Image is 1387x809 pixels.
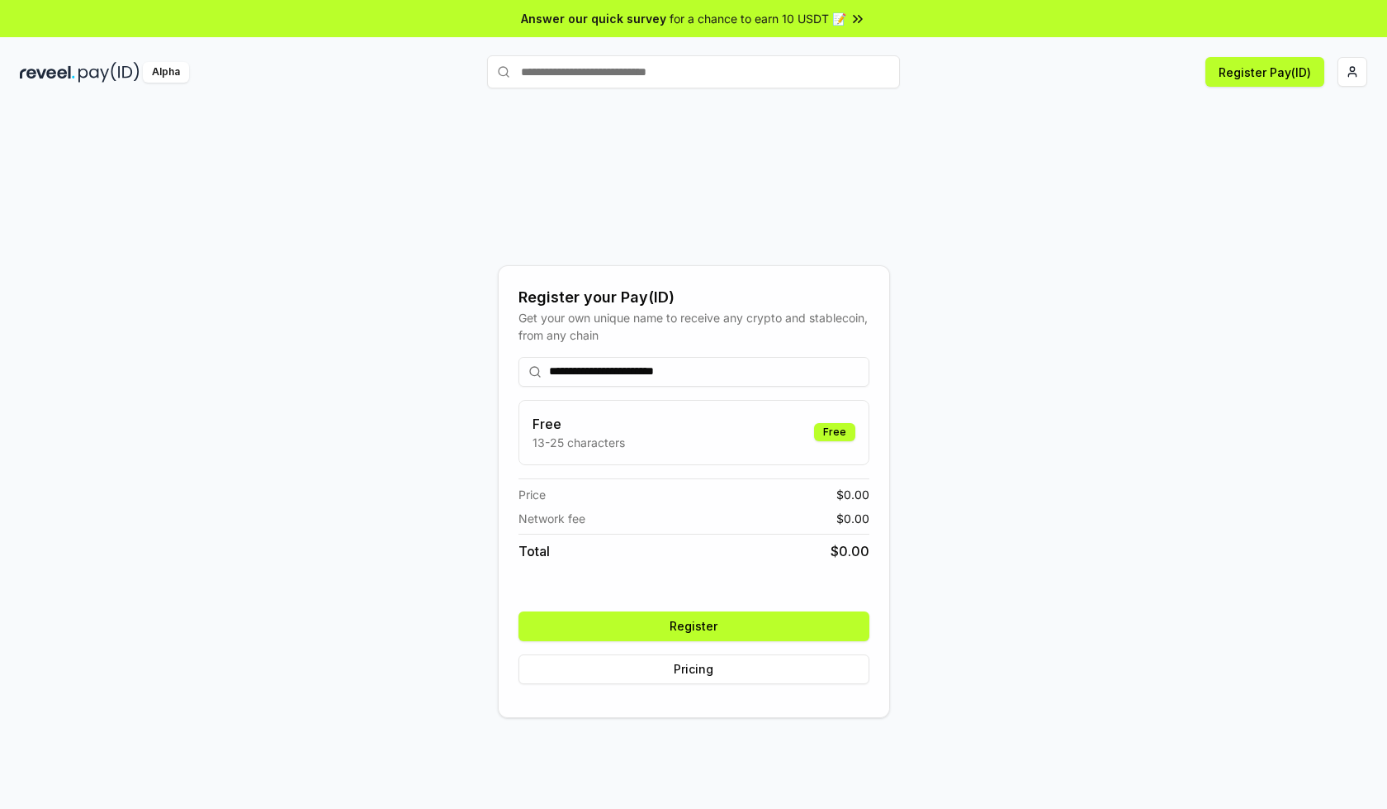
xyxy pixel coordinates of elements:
button: Pricing [518,654,869,684]
img: reveel_dark [20,62,75,83]
h3: Free [533,414,625,434]
span: Network fee [518,510,585,527]
span: $ 0.00 [831,541,869,561]
div: Free [814,423,855,441]
img: pay_id [78,62,140,83]
span: Answer our quick survey [521,10,666,27]
p: 13-25 characters [533,434,625,451]
span: for a chance to earn 10 USDT 📝 [670,10,846,27]
span: $ 0.00 [836,510,869,527]
div: Alpha [143,62,189,83]
div: Get your own unique name to receive any crypto and stablecoin, from any chain [518,309,869,344]
button: Register [518,612,869,641]
button: Register Pay(ID) [1205,57,1324,87]
span: Price [518,486,546,503]
span: Total [518,541,550,561]
span: $ 0.00 [836,486,869,503]
div: Register your Pay(ID) [518,286,869,309]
